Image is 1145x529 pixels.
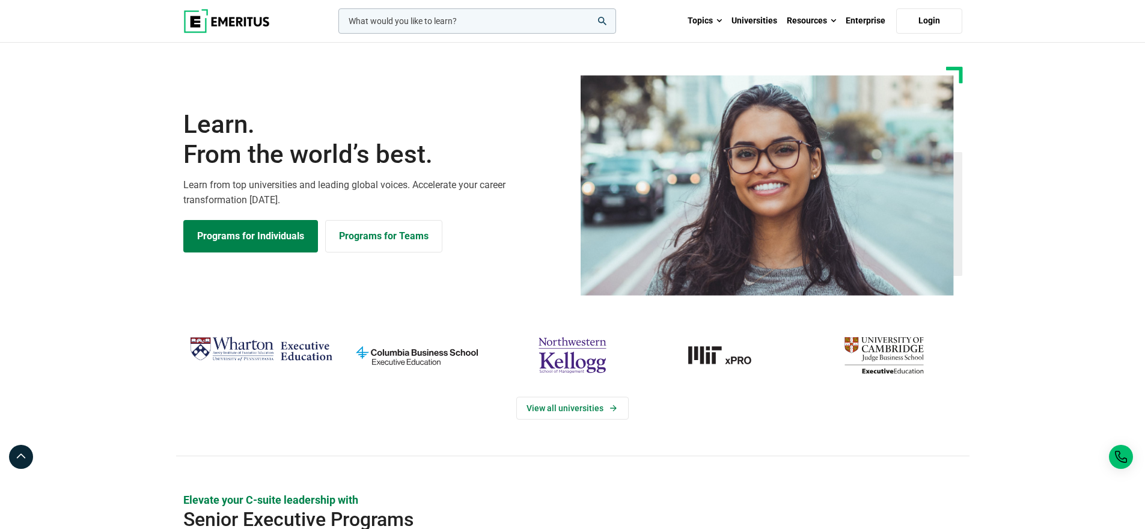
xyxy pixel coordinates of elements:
a: MIT-xPRO [656,332,800,379]
p: Elevate your C-suite leadership with [183,492,962,507]
img: cambridge-judge-business-school [812,332,956,379]
p: Learn from top universities and leading global voices. Accelerate your career transformation [DATE]. [183,177,566,208]
a: Explore Programs [183,220,318,252]
input: woocommerce-product-search-field-0 [338,8,616,34]
a: Explore for Business [325,220,442,252]
img: northwestern-kellogg [501,332,644,379]
img: MIT xPRO [656,332,800,379]
a: View Universities [516,397,629,420]
img: columbia-business-school [345,332,489,379]
a: Login [896,8,962,34]
img: Learn from the world's best [581,75,954,296]
span: From the world’s best. [183,139,566,170]
img: Wharton Executive Education [189,332,333,367]
h1: Learn. [183,109,566,170]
